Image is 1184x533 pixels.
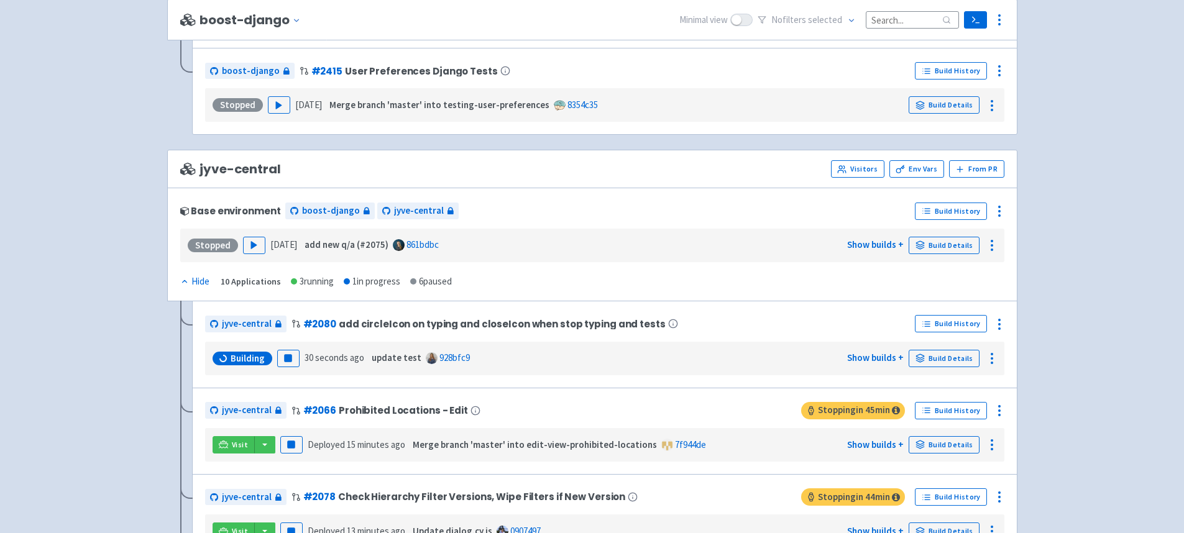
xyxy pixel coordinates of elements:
span: Stopping in 44 min [801,488,905,506]
div: Hide [180,275,209,289]
button: boost-django [200,13,305,27]
a: Build History [915,402,987,419]
a: Build Details [909,350,980,367]
button: Pause [277,350,300,367]
span: Prohibited Locations - Edit [339,405,468,416]
button: Pause [280,436,303,453]
a: Build History [915,203,987,220]
button: Play [243,237,265,254]
span: Stopping in 45 min [801,402,905,419]
a: boost-django [285,203,375,219]
div: Stopped [188,239,238,252]
span: Check Hierarchy Filter Versions, Wipe Filters if New Version [338,491,625,502]
time: [DATE] [295,99,322,111]
div: 10 Applications [221,275,281,289]
a: Env Vars [889,160,944,178]
button: Hide [180,275,211,289]
span: jyve-central [222,317,272,331]
a: Build History [915,62,987,80]
div: 1 in progress [344,275,400,289]
strong: add new q/a (#2075) [305,239,388,250]
a: #2078 [303,490,336,503]
span: User Preferences Django Tests [345,66,498,76]
span: Deployed [308,439,405,450]
span: boost-django [302,204,360,218]
span: boost-django [222,64,280,78]
a: 861bdbc [406,239,439,250]
div: Stopped [213,98,263,112]
strong: Merge branch 'master' into edit-view-prohibited-locations [413,439,657,450]
span: Building [231,352,265,365]
strong: update test [372,352,421,363]
span: Minimal view [679,13,728,27]
input: Search... [866,11,959,28]
a: jyve-central [377,203,459,219]
strong: Merge branch 'master' into testing-user-preferences [329,99,549,111]
a: #2066 [303,404,336,417]
a: 928bfc9 [439,352,470,363]
a: 8354c35 [567,99,598,111]
a: Visitors [831,160,884,178]
a: jyve-central [205,489,287,506]
time: [DATE] [270,239,297,250]
a: Build Details [909,96,980,114]
a: Terminal [964,11,987,29]
span: jyve-central [394,204,444,218]
a: 7f944de [675,439,706,450]
a: boost-django [205,63,295,80]
a: jyve-central [205,316,287,332]
a: Show builds + [847,239,904,250]
span: jyve-central [222,403,272,417]
span: jyve-central [222,490,272,504]
a: #2415 [311,65,342,78]
a: Show builds + [847,352,904,363]
span: selected [808,14,842,25]
span: jyve-central [180,162,281,176]
a: Visit [213,436,255,453]
div: 6 paused [410,275,452,289]
a: Build History [915,488,987,506]
a: jyve-central [205,402,287,419]
a: Build Details [909,436,980,453]
time: 30 seconds ago [305,352,364,363]
a: Show builds + [847,439,904,450]
time: 15 minutes ago [347,439,405,450]
div: Base environment [180,206,281,216]
button: From PR [949,160,1004,178]
a: Build Details [909,237,980,254]
div: 3 running [291,275,334,289]
a: Build History [915,315,987,332]
span: Visit [232,440,248,450]
a: #2080 [303,317,336,330]
button: Play [268,96,290,114]
span: add circleIcon on typing and closeIcon when stop typing and tests [339,319,666,329]
span: No filter s [771,13,842,27]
